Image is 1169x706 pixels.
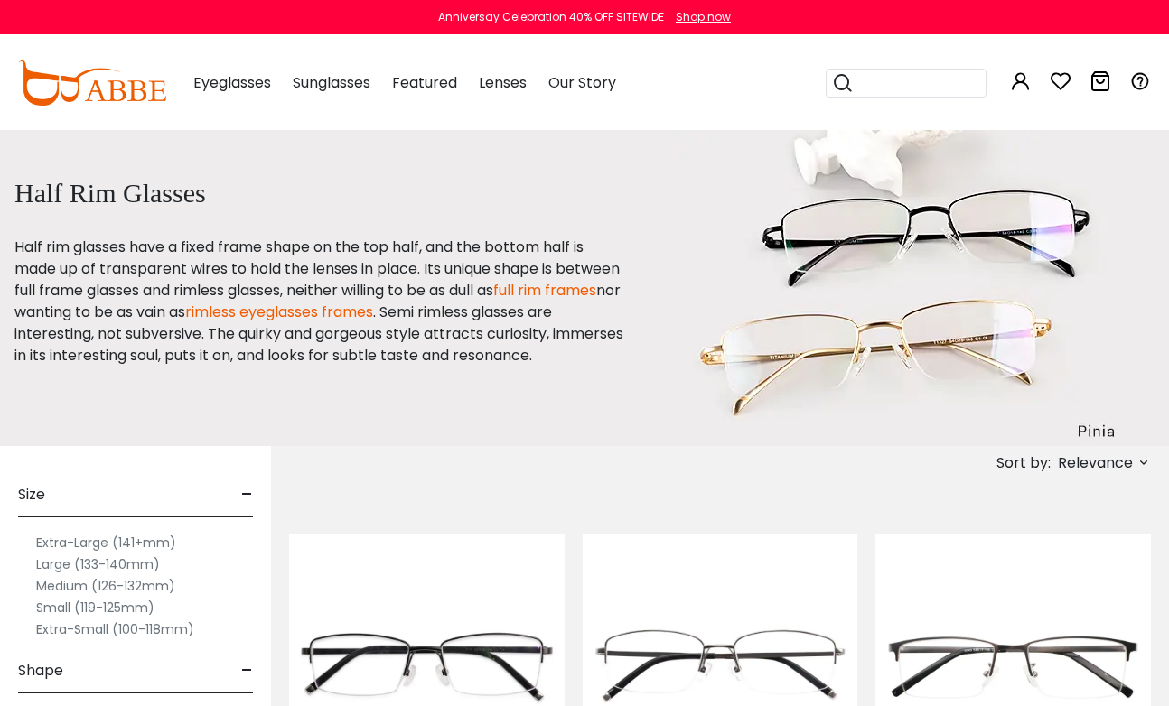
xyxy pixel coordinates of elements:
a: Shop now [667,9,731,24]
span: - [241,649,253,692]
img: half rim glasses [672,130,1131,446]
label: Extra-Small (100-118mm) [36,618,194,640]
label: Extra-Large (141+mm) [36,532,176,553]
img: abbeglasses.com [18,60,166,106]
span: Lenses [479,72,527,93]
span: Eyeglasses [193,72,271,93]
label: Large (133-140mm) [36,553,160,575]
label: Medium (126-132mm) [36,575,175,597]
h1: Half Rim Glasses [14,177,627,209]
a: full rim frames [493,280,596,301]
span: Featured [392,72,457,93]
div: Anniversay Celebration 40% OFF SITEWIDE [438,9,664,25]
span: Size [18,473,45,516]
span: Our Story [548,72,616,93]
span: - [241,473,253,516]
a: rimless eyeglasses frames [185,302,373,322]
p: Half rim glasses have a fixed frame shape on the top half, and the bottom half is made up of tran... [14,237,627,367]
div: Shop now [676,9,731,25]
span: Relevance [1058,447,1133,479]
label: Small (119-125mm) [36,597,154,618]
span: Sort by: [996,452,1051,473]
span: Sunglasses [293,72,370,93]
span: Shape [18,649,63,692]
